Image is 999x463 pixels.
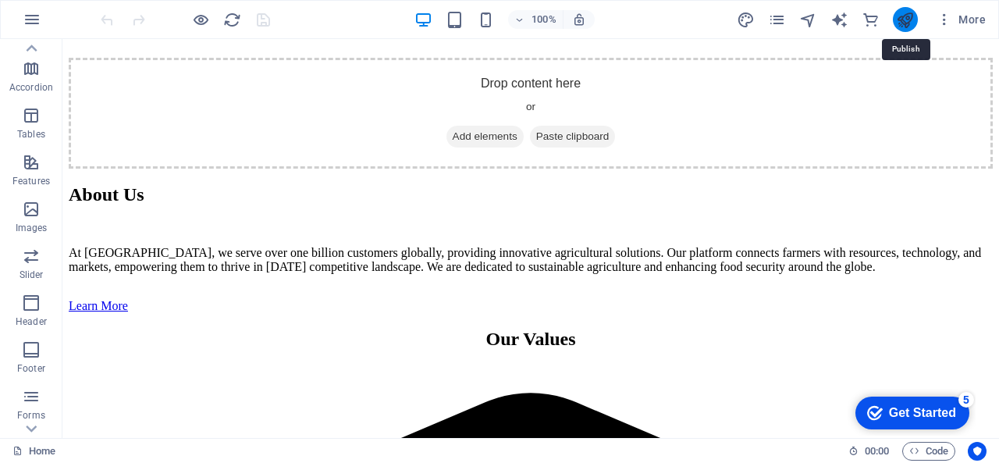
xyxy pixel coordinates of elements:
span: Code [909,442,948,461]
div: 5 [112,3,127,19]
i: Pages (Ctrl+Alt+S) [768,11,786,29]
button: Usercentrics [968,442,987,461]
a: Click to cancel selection. Double-click to open Pages [12,442,55,461]
button: navigator [799,10,818,29]
h6: Session time [848,442,890,461]
button: publish [893,7,918,32]
p: Features [12,175,50,187]
p: Accordion [9,81,53,94]
span: : [876,445,878,457]
div: Get Started [42,17,109,31]
button: design [737,10,755,29]
span: Paste clipboard [468,87,553,109]
i: Navigator [799,11,817,29]
p: Forms [17,409,45,422]
i: AI Writer [830,11,848,29]
i: Reload page [223,11,241,29]
i: Design (Ctrl+Alt+Y) [737,11,755,29]
button: commerce [862,10,880,29]
button: 100% [508,10,563,29]
p: Tables [17,128,45,141]
i: Commerce [862,11,880,29]
p: Footer [17,362,45,375]
div: Drop content here [6,19,930,130]
i: On resize automatically adjust zoom level to fit chosen device. [572,12,586,27]
button: pages [768,10,787,29]
button: Click here to leave preview mode and continue editing [191,10,210,29]
div: Get Started 5 items remaining, 0% complete [9,8,123,41]
button: reload [222,10,241,29]
span: 00 00 [865,442,889,461]
button: More [930,7,992,32]
p: Slider [20,269,44,281]
h6: 100% [531,10,556,29]
span: More [937,12,986,27]
p: Header [16,315,47,328]
p: Images [16,222,48,234]
button: text_generator [830,10,849,29]
button: Code [902,442,955,461]
span: Add elements [384,87,461,109]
